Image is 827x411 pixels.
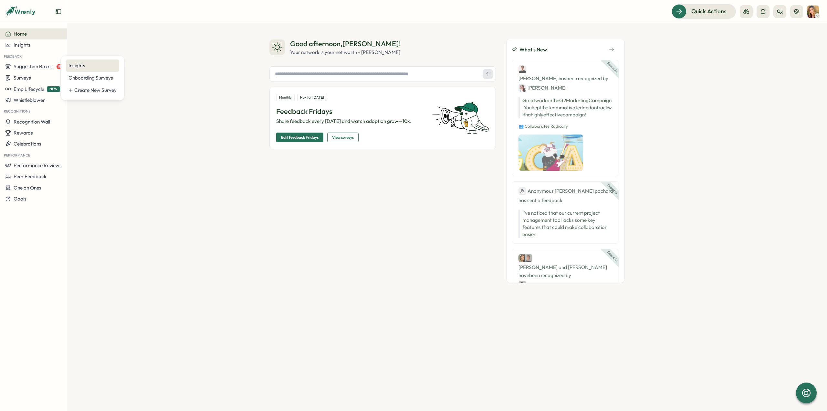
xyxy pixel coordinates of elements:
button: Edit feedback Fridays [276,133,323,142]
span: Surveys [14,75,31,81]
img: Jane [518,84,526,92]
div: Your network is your net worth - [PERSON_NAME] [290,49,401,56]
div: Create New Survey [74,87,117,94]
span: View surveys [332,133,354,142]
span: Recognition Wall [14,119,50,125]
div: Monthly [276,94,295,101]
button: View surveys [327,133,359,142]
div: Onboarding Surveys [68,74,117,81]
img: Carlos [518,281,526,289]
span: NEW [47,86,60,92]
img: Recognition Image [518,135,583,171]
span: Goals [14,196,26,202]
span: Suggestion Boxes [14,63,53,70]
span: Emp Lifecycle [14,86,44,92]
a: Insights [66,59,119,72]
div: has sent a feedback [518,187,612,204]
img: Ben [518,65,526,73]
div: [PERSON_NAME] has been recognized by [518,65,612,92]
div: Next on [DATE] [297,94,327,101]
p: I've noticed that our current project management tool lacks some key features that could make col... [522,210,612,238]
span: Peer Feedback [14,173,47,179]
a: Create New Survey [66,84,119,96]
div: Anonymous [PERSON_NAME] pochard [518,187,613,195]
span: Edit feedback Fridays [281,133,319,142]
span: Insights [14,42,30,48]
div: Good afternoon , [PERSON_NAME] ! [290,39,401,49]
img: Tarin O'Neill [807,5,819,18]
span: What's New [519,46,547,54]
span: Whistleblower [14,97,45,103]
div: [PERSON_NAME] and [PERSON_NAME] have been recognized by [518,254,612,289]
span: Performance Reviews [14,162,62,168]
button: Expand sidebar [55,8,62,15]
img: Jack [525,254,532,262]
div: Insights [68,62,117,69]
p: Great work on the Q2 Marketing Campaign! You kept the team motivated and on track with a highly e... [518,97,612,118]
img: Cassie [518,254,526,262]
span: Quick Actions [691,7,727,16]
div: [PERSON_NAME] [518,84,567,92]
p: Feedback Fridays [276,106,424,116]
span: Home [14,31,27,37]
p: 👥 Collaborates Radically [518,124,612,129]
span: Rewards [14,130,33,136]
a: Onboarding Surveys [66,72,119,84]
span: One on Ones [14,185,41,191]
span: 15 [57,64,62,69]
div: [PERSON_NAME] [518,281,567,289]
p: Share feedback every [DATE] and watch adoption grow—10x. [276,118,424,125]
span: Celebrations [14,141,41,147]
button: Quick Actions [672,4,736,18]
